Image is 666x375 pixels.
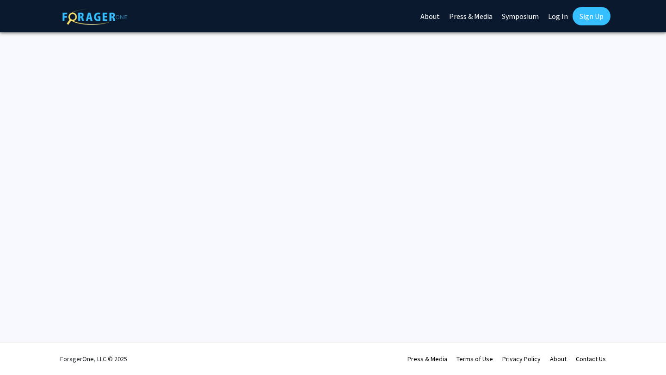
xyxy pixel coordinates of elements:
a: Sign Up [573,7,610,25]
a: Privacy Policy [502,355,541,363]
a: Contact Us [576,355,606,363]
div: ForagerOne, LLC © 2025 [60,343,127,375]
a: About [550,355,567,363]
img: ForagerOne Logo [62,9,127,25]
a: Terms of Use [456,355,493,363]
a: Press & Media [407,355,447,363]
